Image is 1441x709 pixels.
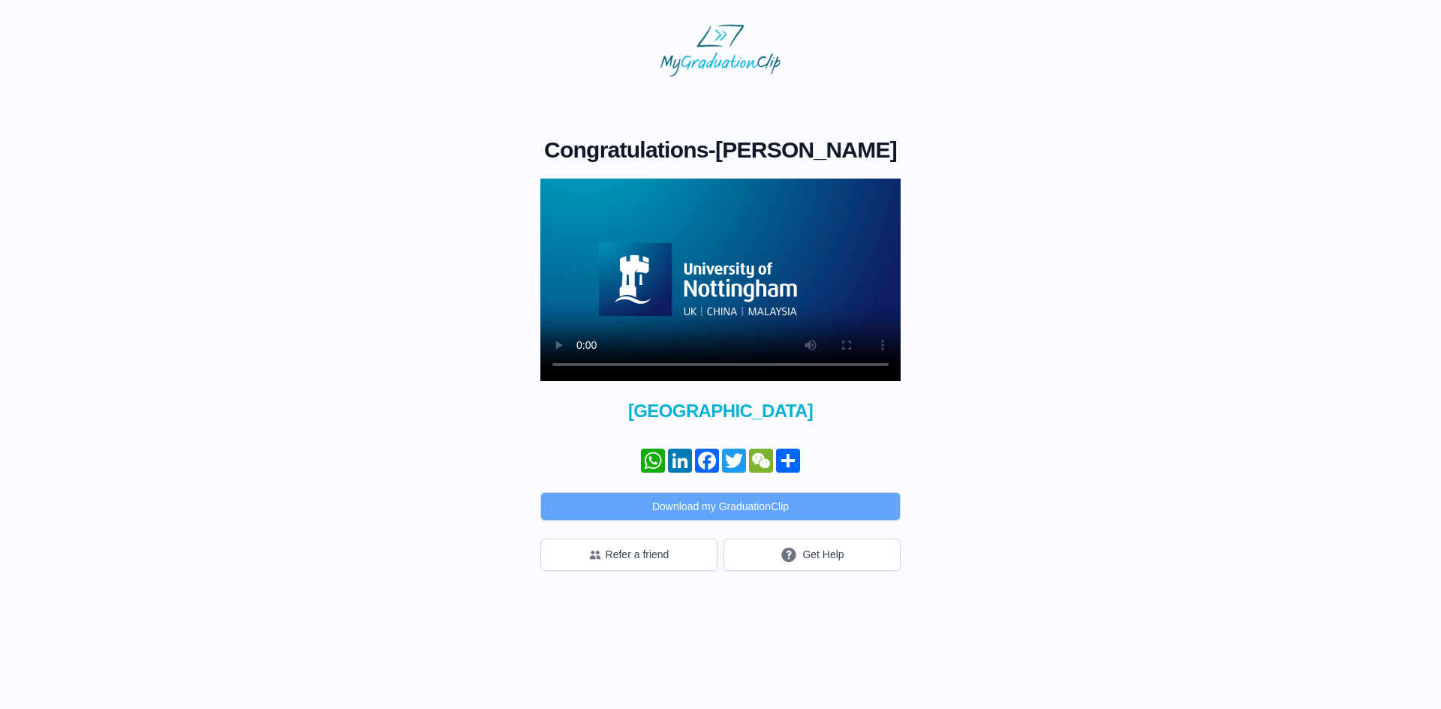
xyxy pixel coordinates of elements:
[660,24,781,77] img: MyGraduationClip
[693,449,720,473] a: Facebook
[639,449,666,473] a: WhatsApp
[666,449,693,473] a: LinkedIn
[540,539,717,571] button: Refer a friend
[540,137,901,164] h1: -
[544,137,708,162] span: Congratulations
[715,137,897,162] span: [PERSON_NAME]
[720,449,748,473] a: Twitter
[540,399,901,423] span: [GEOGRAPHIC_DATA]
[775,449,802,473] a: Share
[724,539,901,571] button: Get Help
[540,492,901,521] button: Download my GraduationClip
[748,449,775,473] a: WeChat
